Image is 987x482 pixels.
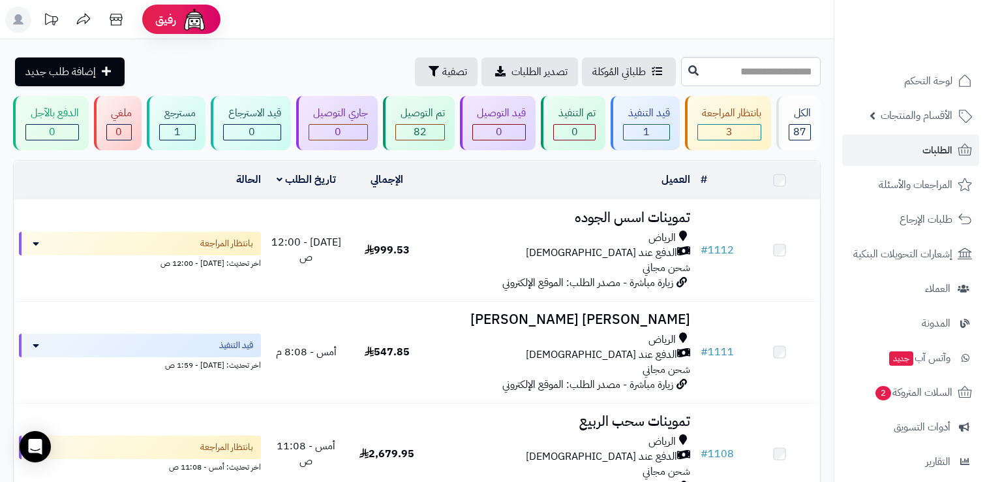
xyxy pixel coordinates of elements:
[697,106,762,121] div: بانتظار المراجعة
[881,106,952,125] span: الأقسام والمنتجات
[774,96,823,150] a: الكل87
[365,344,410,360] span: 547.85
[643,464,690,479] span: شحن مجاني
[701,344,708,360] span: #
[726,124,733,140] span: 3
[25,64,96,80] span: إضافة طلب جديد
[10,96,91,150] a: الدفع بالآجل 0
[359,446,414,462] span: 2,679.95
[473,125,526,140] div: 0
[643,260,690,276] span: شحن مجاني
[842,411,979,443] a: أدوات التسويق
[926,453,950,471] span: التقارير
[25,106,79,121] div: الدفع بالآجل
[496,124,502,140] span: 0
[842,273,979,304] a: العملاء
[115,124,122,140] span: 0
[682,96,774,150] a: بانتظار المراجعة 3
[922,314,950,332] span: المدونة
[395,106,445,121] div: تم التوصيل
[155,12,176,27] span: رفيق
[592,64,646,80] span: طلباتي المُوكلة
[219,339,253,352] span: قيد التنفيذ
[236,172,261,187] a: الحالة
[502,275,673,291] span: زيارة مباشرة - مصدر الطلب: الموقع الإلكتروني
[433,210,691,225] h3: تموينات اسس الجوده
[842,342,979,374] a: وآتس آبجديد
[380,96,457,150] a: تم التوصيل 82
[853,245,952,263] span: إشعارات التحويلات البنكية
[701,242,734,258] a: #1112
[553,106,596,121] div: تم التنفيذ
[502,377,673,393] span: زيارة مباشرة - مصدر الطلب: الموقع الإلكتروني
[648,231,676,246] span: الرياض
[900,210,952,229] span: طلبات الإرجاع
[571,124,578,140] span: 0
[277,438,335,469] span: أمس - 11:08 ص
[414,124,427,140] span: 82
[200,237,253,250] span: بانتظار المراجعة
[106,106,132,121] div: ملغي
[15,57,125,86] a: إضافة طلب جديد
[888,349,950,367] span: وآتس آب
[898,10,975,37] img: logo-2.png
[879,176,952,194] span: المراجعات والأسئلة
[309,125,368,140] div: 0
[20,431,51,462] div: Open Intercom Messenger
[894,418,950,436] span: أدوات التسويق
[26,125,78,140] div: 0
[396,125,444,140] div: 82
[922,141,952,159] span: الطلبات
[643,124,650,140] span: 1
[648,332,676,347] span: الرياض
[793,124,806,140] span: 87
[648,434,676,449] span: الرياض
[526,347,677,362] span: الدفع عند [DEMOGRAPHIC_DATA]
[208,96,294,150] a: قيد الاسترجاع 0
[472,106,526,121] div: قيد التوصيل
[457,96,539,150] a: قيد التوصيل 0
[91,96,145,150] a: ملغي 0
[224,125,281,140] div: 0
[481,57,578,86] a: تصدير الطلبات
[904,72,952,90] span: لوحة التحكم
[160,125,195,140] div: 1
[842,204,979,235] a: طلبات الإرجاع
[526,246,677,261] span: الدفع عند [DEMOGRAPHIC_DATA]
[789,106,811,121] div: الكل
[842,65,979,97] a: لوحة التحكم
[49,124,55,140] span: 0
[223,106,281,121] div: قيد الاسترجاع
[643,362,690,378] span: شحن مجاني
[526,449,677,464] span: الدفع عند [DEMOGRAPHIC_DATA]
[19,255,261,269] div: اخر تحديث: [DATE] - 12:00 ص
[842,377,979,408] a: السلات المتروكة2
[276,344,337,360] span: أمس - 8:08 م
[249,124,255,140] span: 0
[889,351,913,366] span: جديد
[181,7,207,33] img: ai-face.png
[35,7,67,36] a: تحديثات المنصة
[874,383,952,402] span: السلات المتروكة
[511,64,568,80] span: تصدير الطلبات
[624,125,669,140] div: 1
[698,125,761,140] div: 3
[174,124,181,140] span: 1
[365,242,410,258] span: 999.53
[661,172,690,187] a: العميل
[335,124,341,140] span: 0
[554,125,595,140] div: 0
[107,125,132,140] div: 0
[19,459,261,473] div: اخر تحديث: أمس - 11:08 ص
[309,106,369,121] div: جاري التوصيل
[433,414,691,429] h3: تموينات سحب الربيع
[875,385,892,401] span: 2
[538,96,608,150] a: تم التنفيذ 0
[294,96,381,150] a: جاري التوصيل 0
[371,172,403,187] a: الإجمالي
[842,135,979,166] a: الطلبات
[608,96,682,150] a: قيد التنفيذ 1
[159,106,196,121] div: مسترجع
[433,312,691,327] h3: [PERSON_NAME] [PERSON_NAME]
[925,280,950,298] span: العملاء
